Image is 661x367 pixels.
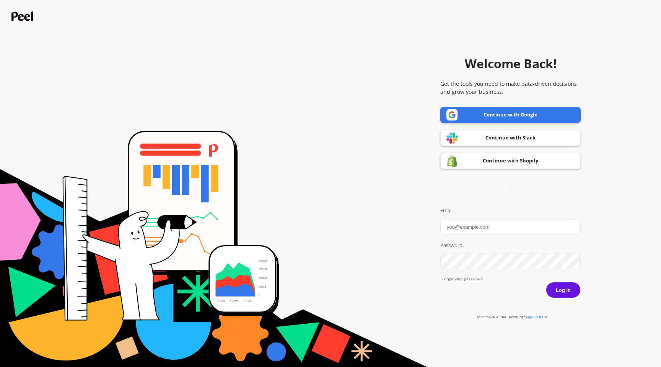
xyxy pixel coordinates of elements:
label: Password: [440,242,581,249]
img: Shopify logo [446,155,458,167]
input: you@example.com [440,219,581,235]
a: Continue with Google [440,107,581,123]
button: Log in [546,282,581,298]
img: Peel [11,11,35,21]
a: Continue with Slack [440,130,581,146]
img: Google logo [446,109,458,121]
label: Email: [440,207,581,215]
img: Slack logo [446,132,458,144]
span: Sign up here [525,314,547,319]
p: Get the tools you need to make data-driven decisions and grow your business. [440,80,581,96]
a: Forgot yout password? [442,276,581,282]
a: Continue with Shopify [440,153,581,169]
a: Don't have a Peel account?Sign up here [475,314,547,319]
h1: Welcome Back! [465,54,557,73]
div: or [440,187,581,193]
